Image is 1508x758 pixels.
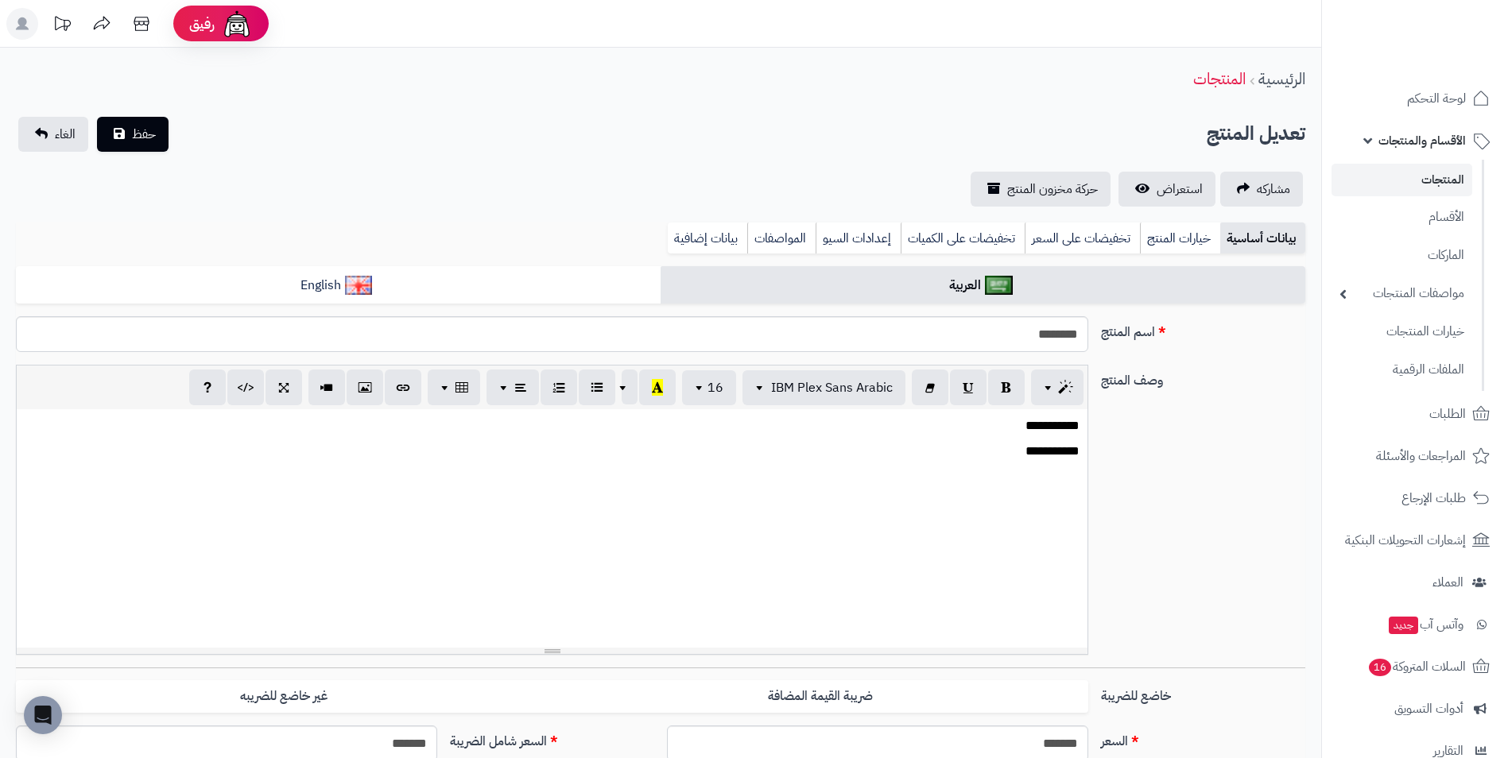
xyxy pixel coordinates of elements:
[1332,164,1472,196] a: المنتجات
[1332,238,1472,273] a: الماركات
[1332,521,1498,559] a: إشعارات التحويلات البنكية
[1369,659,1391,676] span: 16
[816,222,901,254] a: إعدادات السيو
[189,14,215,33] span: رفيق
[1407,87,1466,110] span: لوحة التحكم
[345,276,373,295] img: English
[742,370,905,405] button: IBM Plex Sans Arabic
[707,378,723,397] span: 16
[18,117,88,152] a: الغاء
[1007,180,1098,199] span: حركة مخزون المنتج
[1118,172,1215,207] a: استعراض
[1376,445,1466,467] span: المراجعات والأسئلة
[1157,180,1203,199] span: استعراض
[132,125,156,144] span: حفظ
[1378,130,1466,152] span: الأقسام والمنتجات
[55,125,76,144] span: الغاء
[971,172,1111,207] a: حركة مخزون المنتج
[1332,479,1498,517] a: طلبات الإرجاع
[1367,656,1466,678] span: السلات المتروكة
[1095,680,1312,706] label: خاضع للضريبة
[97,117,169,152] button: حفظ
[1332,200,1472,234] a: الأقسام
[1095,316,1312,342] label: اسم المنتج
[1220,172,1303,207] a: مشاركه
[1401,487,1466,509] span: طلبات الإرجاع
[1095,725,1312,751] label: السعر
[1429,403,1466,425] span: الطلبات
[16,680,552,713] label: غير خاضع للضريبه
[1332,79,1498,118] a: لوحة التحكم
[1432,571,1463,594] span: العملاء
[1332,353,1472,387] a: الملفات الرقمية
[682,370,736,405] button: 16
[16,266,661,305] a: English
[1332,563,1498,601] a: العملاء
[552,680,1088,713] label: ضريبة القيمة المضافة
[1220,222,1305,254] a: بيانات أساسية
[901,222,1025,254] a: تخفيضات على الكميات
[1332,437,1498,475] a: المراجعات والأسئلة
[1332,277,1472,311] a: مواصفات المنتجات
[1345,529,1466,551] span: إشعارات التحويلات البنكية
[1025,222,1140,254] a: تخفيضات على السعر
[661,266,1305,305] a: العربية
[1095,365,1312,390] label: وصف المنتج
[1193,67,1246,91] a: المنتجات
[747,222,816,254] a: المواصفات
[1332,648,1498,686] a: السلات المتروكة16
[221,8,253,40] img: ai-face.png
[1258,67,1305,91] a: الرئيسية
[24,696,62,734] div: Open Intercom Messenger
[668,222,747,254] a: بيانات إضافية
[42,8,82,44] a: تحديثات المنصة
[771,378,893,397] span: IBM Plex Sans Arabic
[1332,395,1498,433] a: الطلبات
[985,276,1013,295] img: العربية
[1332,315,1472,349] a: خيارات المنتجات
[1207,118,1305,150] h2: تعديل المنتج
[1332,690,1498,728] a: أدوات التسويق
[1394,698,1463,720] span: أدوات التسويق
[1332,605,1498,644] a: وآتس آبجديد
[1257,180,1290,199] span: مشاركه
[444,725,661,751] label: السعر شامل الضريبة
[1387,613,1463,636] span: وآتس آب
[1140,222,1220,254] a: خيارات المنتج
[1389,617,1418,634] span: جديد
